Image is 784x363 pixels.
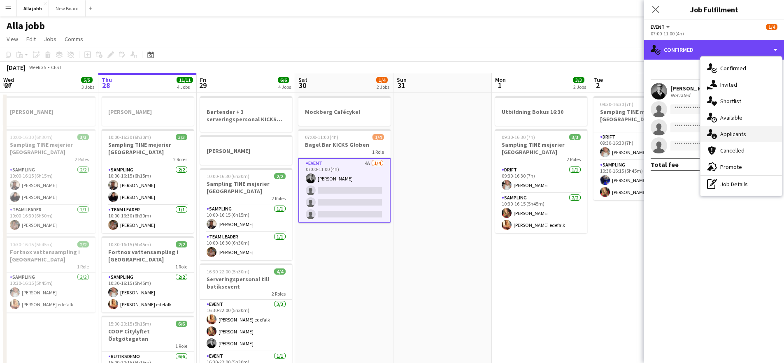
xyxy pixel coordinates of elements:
div: Shortlist [700,93,782,109]
h1: Alla jobb [7,20,45,32]
div: Invited [700,76,782,93]
button: Event [651,24,671,30]
span: 27 [2,81,14,90]
app-card-role: Event3/316:30-22:00 (5h30m)[PERSON_NAME] edefalk[PERSON_NAME][PERSON_NAME] [200,300,292,351]
app-card-role: Sampling2/210:00-16:15 (6h15m)[PERSON_NAME][PERSON_NAME] [3,165,95,205]
span: Week 35 [27,64,48,70]
span: Sun [397,76,407,83]
div: 10:00-16:30 (6h30m)3/3Sampling TINE mejerier [GEOGRAPHIC_DATA]2 RolesSampling2/210:00-16:15 (6h15... [102,129,194,233]
h3: Bartender + 3 serveringspersonal KICKS Globen [200,108,292,123]
div: 4 Jobs [278,84,291,90]
span: 1 Role [175,264,187,270]
h3: Sampling TINE mejerier [GEOGRAPHIC_DATA] [3,141,95,156]
span: 2/2 [77,241,89,247]
span: 2 Roles [173,156,187,162]
app-card-role: Sampling2/210:30-16:15 (5h45m)[PERSON_NAME][PERSON_NAME] edefalk [102,273,194,312]
button: Alla jobb [17,0,49,16]
app-card-role: Sampling2/210:30-16:15 (5h45m)[PERSON_NAME][PERSON_NAME] edefalk [495,193,587,233]
app-card-role: Team Leader1/110:00-16:30 (6h30m)[PERSON_NAME] [200,232,292,260]
div: CEST [51,64,62,70]
span: 3/3 [573,77,584,83]
button: New Board [49,0,86,16]
span: 10:30-16:15 (5h45m) [108,241,151,247]
span: Mon [495,76,506,83]
app-card-role: Drift1/109:30-16:30 (7h)[PERSON_NAME] [495,165,587,193]
span: 6/6 [176,321,187,327]
span: 1 Role [77,264,89,270]
div: Confirmed [644,40,784,60]
h3: Serveringspersonal till butiksevent [200,275,292,290]
span: 2/2 [274,173,286,179]
h3: COOP Citylyftet Östgötagatan [102,328,194,342]
div: Confirmed [700,60,782,76]
a: Comms [61,34,86,44]
span: Comms [65,35,83,43]
app-job-card: Mockberg Cafécykel [298,96,391,126]
h3: Mockberg Cafécykel [298,108,391,116]
span: 09:30-16:30 (7h) [502,134,535,140]
div: Applicants [700,126,782,142]
app-card-role: Event4A1/407:00-11:00 (4h)[PERSON_NAME] [298,158,391,223]
app-job-card: 10:00-16:30 (6h30m)3/3Sampling TINE mejerier [GEOGRAPHIC_DATA]2 RolesSampling2/210:00-16:15 (6h15... [3,129,95,233]
div: 07:00-11:00 (4h) [651,30,777,37]
div: 10:00-16:30 (6h30m)2/2Sampling TINE mejerier [GEOGRAPHIC_DATA]2 RolesSampling1/110:00-16:15 (6h15... [200,168,292,260]
app-job-card: 09:30-16:30 (7h)3/3Sampling TINE mejerier [GEOGRAPHIC_DATA]2 RolesDrift1/109:30-16:30 (7h)[PERSON... [593,96,686,200]
app-card-role: Sampling2/210:30-16:15 (5h45m)[PERSON_NAME][PERSON_NAME] edefalk [3,273,95,312]
span: 1 Role [372,149,384,155]
span: 4/4 [274,268,286,275]
span: 28 [100,81,112,90]
span: 1 Role [175,343,187,349]
app-card-role: Sampling2/210:00-16:15 (6h15m)[PERSON_NAME][PERSON_NAME] [102,165,194,205]
span: 1 [494,81,506,90]
span: Edit [26,35,36,43]
span: 3/3 [77,134,89,140]
span: 15:00-20:15 (5h15m) [108,321,151,327]
span: 07:00-11:00 (4h) [305,134,338,140]
app-job-card: [PERSON_NAME] [200,135,292,165]
span: Event [651,24,665,30]
app-card-role: Team Leader1/110:00-16:30 (6h30m)[PERSON_NAME] [102,205,194,233]
span: Tue [593,76,603,83]
app-job-card: [PERSON_NAME] [102,96,194,126]
h3: Job Fulfilment [644,4,784,15]
span: 2 Roles [75,156,89,162]
span: 30 [297,81,307,90]
h3: [PERSON_NAME] [200,147,292,155]
h3: Sampling TINE mejerier [GEOGRAPHIC_DATA] [593,108,686,123]
span: 1/4 [766,24,777,30]
span: 2 Roles [272,291,286,297]
div: 2 Jobs [573,84,586,90]
app-job-card: Utbildning Bokus 16:30 [495,96,587,126]
span: 6/6 [278,77,289,83]
app-card-role: Drift1/109:30-16:30 (7h)[PERSON_NAME] [593,132,686,160]
h3: Bagel Bar KICKS Globen [298,141,391,148]
div: 07:00-11:00 (4h)1/4Bagel Bar KICKS Globen1 RoleEvent4A1/407:00-11:00 (4h)[PERSON_NAME] [298,129,391,223]
span: 3/3 [569,134,581,140]
h3: Fortnox vattensampling i [GEOGRAPHIC_DATA] [102,248,194,263]
h3: Sampling TINE mejerier [GEOGRAPHIC_DATA] [200,180,292,195]
a: Edit [23,34,39,44]
div: 09:30-16:30 (7h)3/3Sampling TINE mejerier [GEOGRAPHIC_DATA]2 RolesDrift1/109:30-16:30 (7h)[PERSON... [495,129,587,233]
span: 1/4 [376,77,388,83]
h3: Utbildning Bokus 16:30 [495,108,587,116]
span: 5/5 [81,77,93,83]
span: 31 [395,81,407,90]
div: Cancelled [700,142,782,159]
div: 2 Jobs [377,84,389,90]
app-job-card: Bartender + 3 serveringspersonal KICKS Globen [200,96,292,132]
app-job-card: 10:30-16:15 (5h45m)2/2Fortnox vattensampling i [GEOGRAPHIC_DATA]1 RoleSampling2/210:30-16:15 (5h4... [102,236,194,312]
app-job-card: 10:30-16:15 (5h45m)2/2Fortnox vattensampling i [GEOGRAPHIC_DATA]1 RoleSampling2/210:30-16:15 (5h4... [3,236,95,312]
div: [PERSON_NAME] [3,96,95,126]
span: 11/11 [177,77,193,83]
span: 2 [592,81,603,90]
span: View [7,35,18,43]
h3: Sampling TINE mejerier [GEOGRAPHIC_DATA] [102,141,194,156]
span: Sat [298,76,307,83]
